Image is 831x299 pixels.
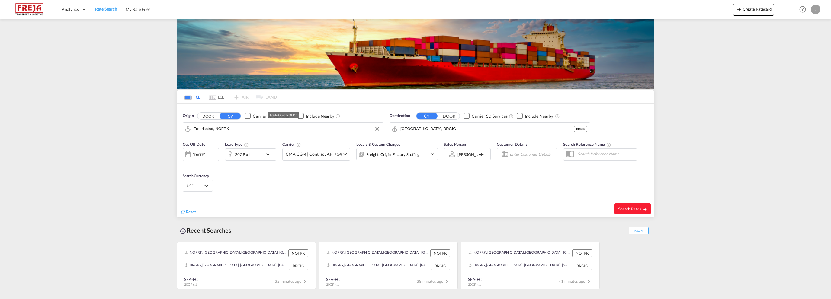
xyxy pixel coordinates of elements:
[431,262,450,270] div: BRGIG
[245,113,289,119] md-checkbox: Checkbox No Ink
[319,242,458,289] recent-search-card: NOFRK, [GEOGRAPHIC_DATA], [GEOGRAPHIC_DATA], [GEOGRAPHIC_DATA], [GEOGRAPHIC_DATA] NOFRKBRGIG, [GE...
[643,207,647,212] md-icon: icon-arrow-right
[286,151,342,157] span: CMA CGM | Contract API +54
[184,282,197,286] span: 20GP x 1
[184,277,200,282] div: SEA-FCL
[618,206,647,211] span: Search Rates
[186,209,196,214] span: Reset
[443,278,451,285] md-icon: icon-chevron-right
[183,142,205,147] span: Cut Off Date
[225,142,249,147] span: Load Type
[606,142,611,147] md-icon: Your search will be saved by the below given name
[270,112,297,118] div: Fredrikstad, NOFRK
[282,142,301,147] span: Carrier
[177,242,316,289] recent-search-card: NOFRK, [GEOGRAPHIC_DATA], [GEOGRAPHIC_DATA], [GEOGRAPHIC_DATA], [GEOGRAPHIC_DATA] NOFRKBRGIG, [GE...
[356,142,400,147] span: Locals & Custom Charges
[253,113,289,119] div: Carrier SD Services
[509,114,514,119] md-icon: Unchecked: Search for CY (Container Yard) services for all selected carriers.Checked : Search for...
[9,3,50,16] img: 586607c025bf11f083711d99603023e7.png
[563,142,611,147] span: Search Reference Name
[183,148,219,161] div: [DATE]
[468,282,481,286] span: 20GP x 1
[575,149,637,158] input: Search Reference Name
[225,148,276,161] div: 20GP x1icon-chevron-down
[464,113,508,119] md-checkbox: Checkbox No Ink
[510,150,555,159] input: Enter Customer Details
[288,249,308,257] div: NOFRK
[457,152,520,157] div: [PERSON_NAME] [PERSON_NAME]
[177,224,234,237] div: Recent Searches
[461,242,600,289] recent-search-card: NOFRK, [GEOGRAPHIC_DATA], [GEOGRAPHIC_DATA], [GEOGRAPHIC_DATA], [GEOGRAPHIC_DATA] NOFRKBRGIG, [GE...
[220,113,241,119] button: CY
[183,160,187,168] md-datepicker: Select
[457,150,489,159] md-select: Sales Person: Jan Klock Bjørndal
[183,123,383,135] md-input-container: Fredrikstad, NOFRK
[186,181,210,190] md-select: Select Currency: $ USDUnited States Dollar
[559,279,592,284] span: 41 minutes ago
[244,142,249,147] md-icon: icon-information-outline
[797,4,808,14] span: Help
[390,113,410,119] span: Destination
[326,277,342,282] div: SEA-FCL
[193,152,205,157] div: [DATE]
[572,249,592,257] div: NOFRK
[298,113,334,119] md-checkbox: Checkbox No Ink
[301,278,309,285] md-icon: icon-chevron-right
[390,123,590,135] md-input-container: Rio de Janeiro, BRGIG
[573,262,592,270] div: BRGIG
[736,5,743,13] md-icon: icon-plus 400-fg
[326,282,339,286] span: 20GP x 1
[585,278,592,285] md-icon: icon-chevron-right
[180,90,277,103] md-pagination-wrapper: Use the left and right arrow keys to navigate between tabs
[204,90,229,103] md-tab-item: LCL
[126,7,150,12] span: My Rate Files
[416,113,438,119] button: CY
[468,249,571,257] div: NOFRK, Fredrikstad, Norway, Northern Europe, Europe
[335,114,340,119] md-icon: Unchecked: Ignores neighbouring ports when fetching rates.Checked : Includes neighbouring ports w...
[629,227,649,234] span: Show All
[180,209,186,215] md-icon: icon-refresh
[194,124,380,133] input: Search by Port
[296,142,301,147] md-icon: The selected Trucker/Carrierwill be displayed in the rate results If the rates are from another f...
[525,113,553,119] div: Include Nearby
[289,262,308,270] div: BRGIG
[430,249,450,257] div: NOFRK
[187,183,204,189] span: USD
[95,6,117,11] span: Rate Search
[614,203,651,214] button: Search Ratesicon-arrow-right
[797,4,811,15] div: Help
[468,277,483,282] div: SEA-FCL
[366,150,419,159] div: Freight Origin Factory Stuffing
[472,113,508,119] div: Carrier SD Services
[184,249,287,257] div: NOFRK, Fredrikstad, Norway, Northern Europe, Europe
[555,114,560,119] md-icon: Unchecked: Ignores neighbouring ports when fetching rates.Checked : Includes neighbouring ports w...
[438,113,460,119] button: DOOR
[235,150,250,159] div: 20GP x1
[733,4,774,16] button: icon-plus 400-fgCreate Ratecard
[180,209,196,215] div: icon-refreshReset
[468,262,571,270] div: BRGIG, Rio de Janeiro, Brazil, South America, Americas
[429,151,436,158] md-icon: icon-chevron-down
[177,19,654,89] img: LCL+%26+FCL+BACKGROUND.png
[811,5,820,14] div: J
[356,148,438,160] div: Freight Origin Factory Stuffingicon-chevron-down
[183,173,209,178] span: Search Currency
[306,113,334,119] div: Include Nearby
[373,124,382,133] button: Clear Input
[197,113,219,119] button: DOOR
[180,90,204,103] md-tab-item: FCL
[264,151,274,158] md-icon: icon-chevron-down
[177,104,654,217] div: Origin DOOR CY Checkbox No InkUnchecked: Search for CY (Container Yard) services for all selected...
[184,262,287,270] div: BRGIG, Rio de Janeiro, Brazil, South America, Americas
[62,6,79,12] span: Analytics
[497,142,527,147] span: Customer Details
[444,142,466,147] span: Sales Person
[574,126,587,132] div: BRGIG
[400,124,574,133] input: Search by Port
[326,262,429,270] div: BRGIG, Rio de Janeiro, Brazil, South America, Americas
[275,279,309,284] span: 32 minutes ago
[326,249,429,257] div: NOFRK, Fredrikstad, Norway, Northern Europe, Europe
[517,113,553,119] md-checkbox: Checkbox No Ink
[179,227,187,235] md-icon: icon-backup-restore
